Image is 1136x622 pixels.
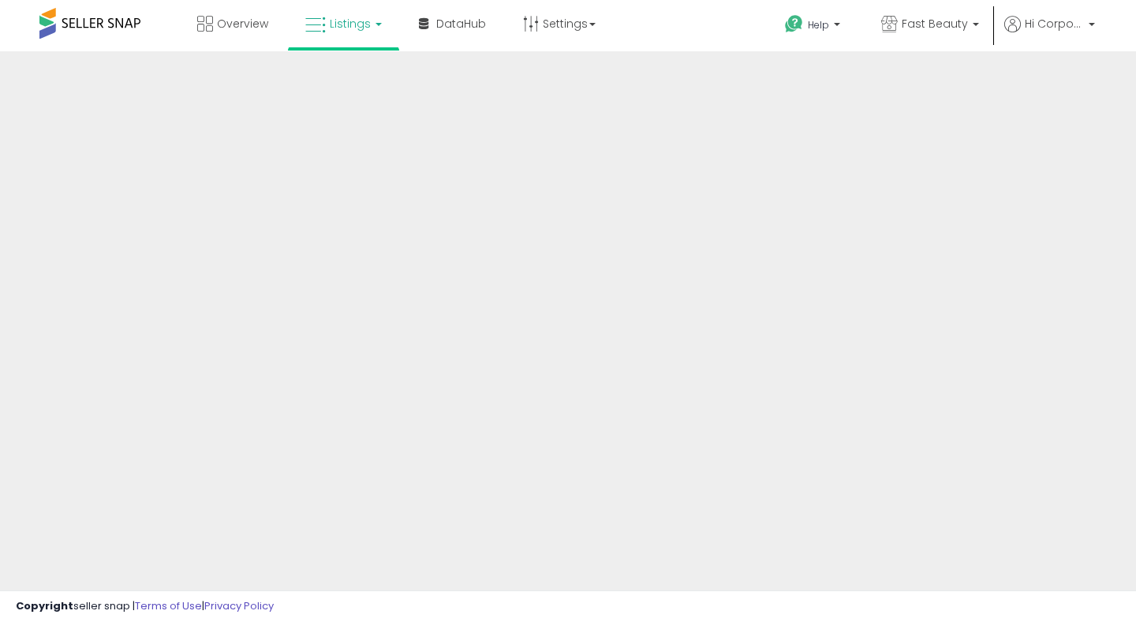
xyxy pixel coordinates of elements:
div: seller snap | | [16,599,274,614]
span: Help [808,18,829,32]
strong: Copyright [16,598,73,613]
a: Hi Corporate [1004,16,1095,51]
a: Help [772,2,856,51]
span: Fast Beauty [902,16,968,32]
span: Hi Corporate [1025,16,1084,32]
span: Overview [217,16,268,32]
a: Terms of Use [135,598,202,613]
span: Listings [330,16,371,32]
i: Get Help [784,14,804,34]
span: DataHub [436,16,486,32]
a: Privacy Policy [204,598,274,613]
